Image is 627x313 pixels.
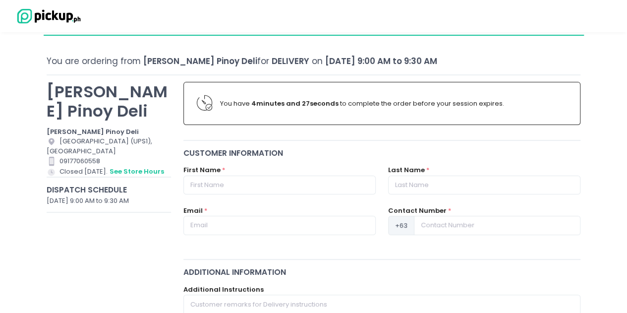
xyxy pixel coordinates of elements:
label: Contact Number [388,206,447,216]
label: Email [183,206,203,216]
b: [PERSON_NAME] Pinoy Deli [47,127,139,136]
div: Dispatch Schedule [47,184,171,195]
div: 09177060558 [47,156,171,166]
img: logo [12,7,82,25]
button: see store hours [109,166,165,177]
input: Last Name [388,176,580,194]
label: Additional Instructions [183,285,264,295]
label: Last Name [388,165,425,175]
input: Email [183,216,376,235]
span: [PERSON_NAME] Pinoy Deli [143,55,257,67]
div: Closed [DATE]. [47,166,171,177]
input: First Name [183,176,376,194]
input: Contact Number [414,216,580,235]
label: First Name [183,165,221,175]
span: [DATE] 9:00 AM to 9:30 AM [325,55,437,67]
p: [PERSON_NAME] Pinoy Deli [47,82,171,121]
div: Additional Information [183,266,581,278]
div: Customer Information [183,147,581,159]
span: +63 [388,216,414,235]
div: [DATE] 9:00 AM to 9:30 AM [47,196,171,206]
span: Delivery [272,55,309,67]
b: 4 minutes and 27 seconds [251,99,339,108]
div: You have to complete the order before your session expires. [220,99,567,109]
div: [GEOGRAPHIC_DATA] (UPS1), [GEOGRAPHIC_DATA] [47,136,171,156]
div: You are ordering from for on [47,55,580,67]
